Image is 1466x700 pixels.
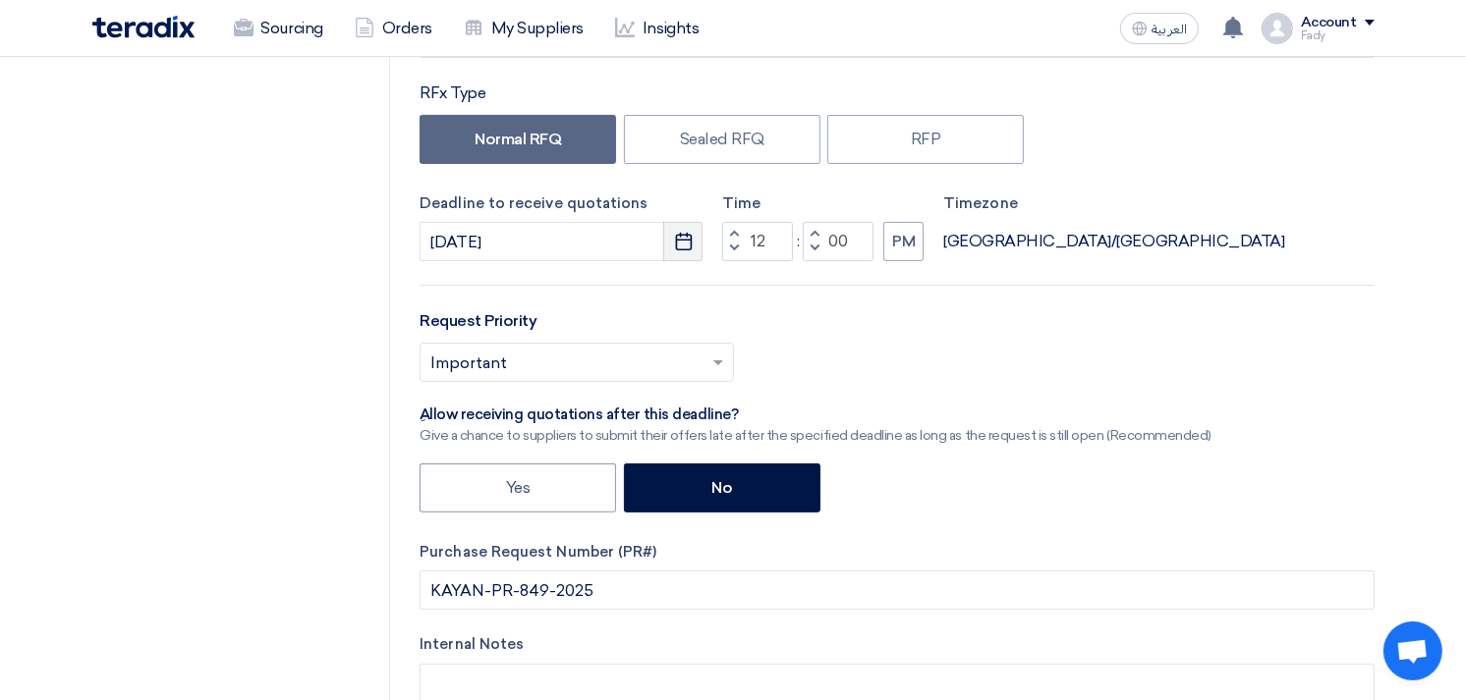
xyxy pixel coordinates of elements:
input: Minutes [803,222,874,261]
img: profile_test.png [1262,13,1293,44]
div: RFx Type [420,81,1374,105]
button: PM [883,222,924,261]
div: Give a chance to suppliers to submit their offers late after the specified deadline as long as th... [420,425,1212,446]
div: [GEOGRAPHIC_DATA]/[GEOGRAPHIC_DATA] [943,230,1284,253]
div: Open chat [1383,621,1442,680]
label: Timezone [943,192,1284,215]
label: Request Priority [420,309,536,333]
button: العربية [1120,13,1199,44]
label: Purchase Request Number (PR#) [420,541,1374,564]
div: : [793,230,803,253]
label: Deadline to receive quotations [420,192,703,215]
a: Sourcing [218,7,339,50]
label: No [624,463,820,512]
label: Yes [420,463,616,512]
label: Normal RFQ [420,115,616,164]
input: Add your internal PR# ex. (1234, 3444, 4344)(Optional) [420,570,1374,610]
label: Time [722,192,924,215]
div: Fady [1301,30,1375,41]
span: العربية [1152,23,1187,36]
label: Sealed RFQ [624,115,820,164]
div: Account [1301,15,1357,31]
div: ِAllow receiving quotations after this deadline? [420,405,1212,425]
input: Hours [722,222,793,261]
input: yyyy-mm-dd [420,222,703,261]
label: Internal Notes [420,633,1374,656]
a: Insights [599,7,714,50]
img: Teradix logo [92,16,195,38]
a: My Suppliers [448,7,599,50]
a: Orders [339,7,448,50]
label: RFP [827,115,1024,164]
